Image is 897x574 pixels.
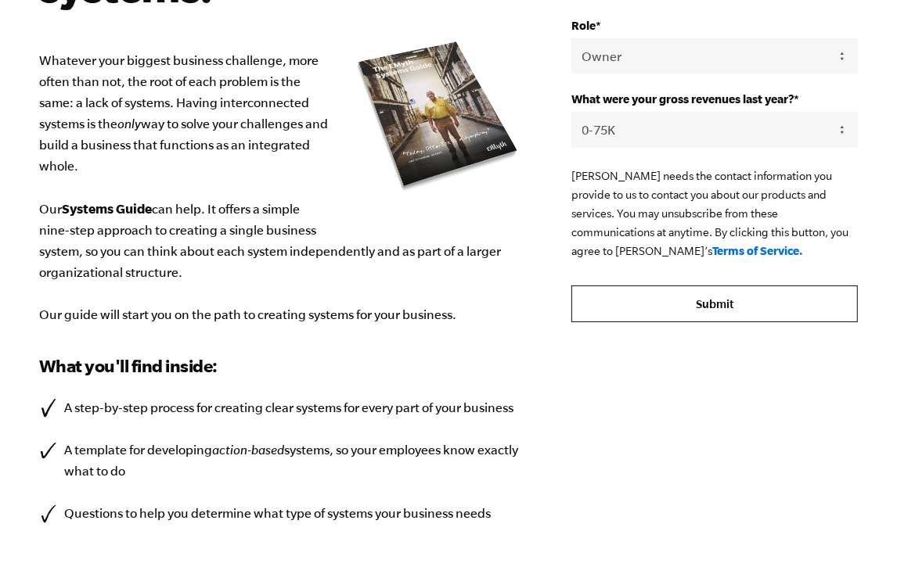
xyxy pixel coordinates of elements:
b: Systems Guide [62,201,152,216]
a: Terms of Service. [712,244,803,257]
h3: What you'll find inside: [39,353,524,378]
li: A template for developing systems, so your employees know exactly what to do [39,439,524,482]
i: action-based [212,443,284,457]
p: [PERSON_NAME] needs the contact information you provide to us to contact you about our products a... [571,167,858,260]
span: What were your gross revenues last year? [571,92,794,106]
input: Submit [571,285,858,323]
span: Role [571,19,596,32]
img: e-myth systems guide organize your business [352,36,524,196]
li: Questions to help you determine what type of systems your business needs [39,503,524,524]
i: only [117,117,141,131]
p: Whatever your biggest business challenge, more often than not, the root of each problem is the sa... [39,50,524,325]
iframe: Chat Widget [819,499,897,574]
li: A step-by-step process for creating clear systems for every part of your business [39,397,524,418]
